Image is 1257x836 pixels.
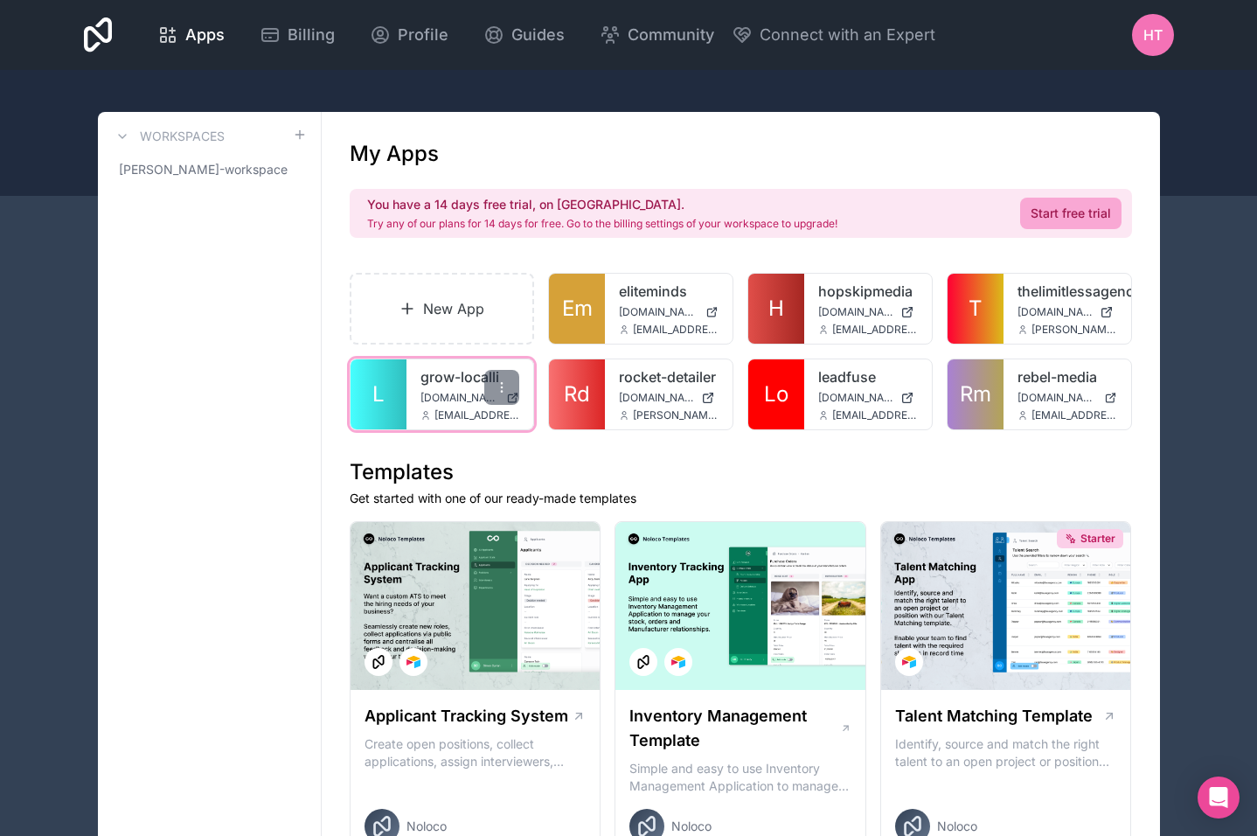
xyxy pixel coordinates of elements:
[671,818,712,835] span: Noloco
[406,655,420,669] img: Airtable Logo
[356,16,462,54] a: Profile
[372,380,385,408] span: L
[365,704,568,728] h1: Applicant Tracking System
[948,359,1004,429] a: Rm
[350,458,1132,486] h1: Templates
[564,380,590,408] span: Rd
[748,274,804,344] a: H
[549,274,605,344] a: Em
[434,408,520,422] span: [EMAIL_ADDRESS][DOMAIN_NAME]
[960,380,991,408] span: Rm
[1031,323,1117,337] span: [PERSON_NAME][EMAIL_ADDRESS][DOMAIN_NAME]
[398,23,448,47] span: Profile
[619,305,719,319] a: [DOMAIN_NAME]
[119,161,288,178] span: [PERSON_NAME]-workspace
[818,391,918,405] a: [DOMAIN_NAME]
[1020,198,1122,229] a: Start free trial
[732,23,935,47] button: Connect with an Expert
[350,140,439,168] h1: My Apps
[818,305,918,319] a: [DOMAIN_NAME]
[1198,777,1240,819] div: Open Intercom Messenger
[969,295,983,323] span: T
[350,273,535,345] a: New App
[619,281,719,302] a: eliteminds
[350,490,1132,507] p: Get started with one of our ready-made templates
[818,366,918,387] a: leadfuse
[351,359,406,429] a: L
[671,655,685,669] img: Airtable Logo
[619,305,698,319] span: [DOMAIN_NAME]
[1080,532,1115,546] span: Starter
[633,323,719,337] span: [EMAIL_ADDRESS][DOMAIN_NAME]
[1017,281,1117,302] a: thelimitlessagency
[367,196,837,213] h2: You have a 14 days free trial, on [GEOGRAPHIC_DATA].
[586,16,728,54] a: Community
[818,281,918,302] a: hopskipmedia
[760,23,935,47] span: Connect with an Expert
[948,274,1004,344] a: T
[937,818,977,835] span: Noloco
[619,391,694,405] span: [DOMAIN_NAME]
[1031,408,1117,422] span: [EMAIL_ADDRESS][DOMAIN_NAME]
[112,154,307,185] a: [PERSON_NAME]-workspace
[629,704,839,753] h1: Inventory Management Template
[367,217,837,231] p: Try any of our plans for 14 days for free. Go to the billing settings of your workspace to upgrade!
[619,366,719,387] a: rocket-detailer
[1017,305,1093,319] span: [DOMAIN_NAME]
[1017,366,1117,387] a: rebel-media
[112,126,225,147] a: Workspaces
[818,391,893,405] span: [DOMAIN_NAME]
[365,735,587,770] p: Create open positions, collect applications, assign interviewers, centralise candidate feedback a...
[832,408,918,422] span: [EMAIL_ADDRESS][DOMAIN_NAME]
[140,128,225,145] h3: Workspaces
[748,359,804,429] a: Lo
[628,23,714,47] span: Community
[1017,305,1117,319] a: [DOMAIN_NAME]
[1017,391,1097,405] span: [DOMAIN_NAME]
[406,818,447,835] span: Noloco
[511,23,565,47] span: Guides
[633,408,719,422] span: [PERSON_NAME][EMAIL_ADDRESS][DOMAIN_NAME]
[1017,391,1117,405] a: [DOMAIN_NAME]
[143,16,239,54] a: Apps
[420,366,520,387] a: grow-localli
[619,391,719,405] a: [DOMAIN_NAME]
[562,295,593,323] span: Em
[246,16,349,54] a: Billing
[549,359,605,429] a: Rd
[420,391,500,405] span: [DOMAIN_NAME]
[902,655,916,669] img: Airtable Logo
[832,323,918,337] span: [EMAIL_ADDRESS][DOMAIN_NAME]
[185,23,225,47] span: Apps
[1143,24,1163,45] span: HT
[288,23,335,47] span: Billing
[629,760,851,795] p: Simple and easy to use Inventory Management Application to manage your stock, orders and Manufact...
[818,305,893,319] span: [DOMAIN_NAME]
[764,380,788,408] span: Lo
[420,391,520,405] a: [DOMAIN_NAME]
[768,295,784,323] span: H
[895,704,1093,728] h1: Talent Matching Template
[895,735,1117,770] p: Identify, source and match the right talent to an open project or position with our Talent Matchi...
[469,16,579,54] a: Guides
